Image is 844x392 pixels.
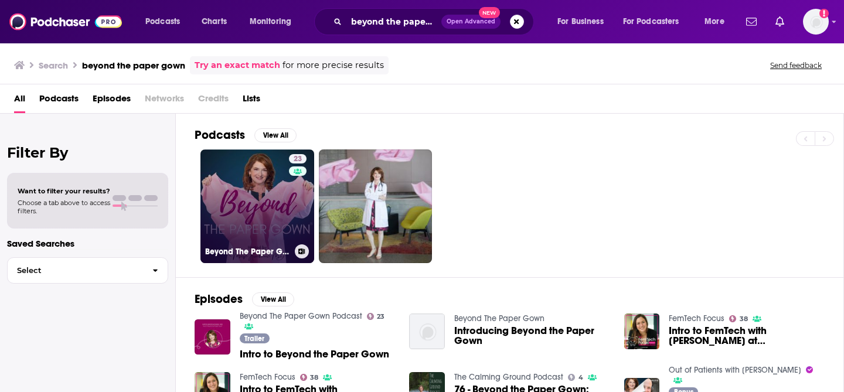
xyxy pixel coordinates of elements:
[669,313,724,323] a: FemTech Focus
[669,326,825,346] span: Intro to FemTech with [PERSON_NAME] at [GEOGRAPHIC_DATA] & Beyond the Paper Gown
[346,12,441,31] input: Search podcasts, credits, & more...
[243,89,260,113] a: Lists
[200,149,314,263] a: 23Beyond The Paper Gown Podcast
[195,128,245,142] h2: Podcasts
[767,60,825,70] button: Send feedback
[325,8,545,35] div: Search podcasts, credits, & more...
[454,326,610,346] a: Introducing Beyond the Paper Gown
[819,9,829,18] svg: Add a profile image
[310,375,318,380] span: 38
[441,15,501,29] button: Open AdvancedNew
[93,89,131,113] a: Episodes
[195,128,297,142] a: PodcastsView All
[18,199,110,215] span: Choose a tab above to access filters.
[39,60,68,71] h3: Search
[195,319,230,355] img: Intro to Beyond the Paper Gown
[252,292,294,306] button: View All
[198,89,229,113] span: Credits
[624,313,660,349] img: Intro to FemTech with Dr. Mitzi Krockover at Women Centered & Beyond the Paper Gown
[240,349,389,359] a: Intro to Beyond the Paper Gown
[447,19,495,25] span: Open Advanced
[623,13,679,30] span: For Podcasters
[289,154,307,163] a: 23
[557,13,604,30] span: For Business
[454,313,544,323] a: Beyond The Paper Gown
[195,292,294,306] a: EpisodesView All
[741,12,761,32] a: Show notifications dropdown
[250,13,291,30] span: Monitoring
[803,9,829,35] img: User Profile
[145,89,184,113] span: Networks
[454,372,563,382] a: The Calming Ground Podcast
[194,12,234,31] a: Charts
[195,59,280,72] a: Try an exact match
[240,372,295,382] a: FemTech Focus
[377,314,384,319] span: 23
[7,144,168,161] h2: Filter By
[669,365,801,375] a: Out of Patients with Matthew Zachary
[240,311,362,321] a: Beyond The Paper Gown Podcast
[771,12,789,32] a: Show notifications dropdown
[7,257,168,284] button: Select
[137,12,195,31] button: open menu
[145,13,180,30] span: Podcasts
[8,267,143,274] span: Select
[244,335,264,342] span: Trailer
[283,59,384,72] span: for more precise results
[803,9,829,35] span: Logged in as sophiak
[615,12,696,31] button: open menu
[669,326,825,346] a: Intro to FemTech with Dr. Mitzi Krockover at Women Centered & Beyond the Paper Gown
[18,187,110,195] span: Want to filter your results?
[205,247,290,257] h3: Beyond The Paper Gown Podcast
[202,13,227,30] span: Charts
[578,375,583,380] span: 4
[479,7,500,18] span: New
[9,11,122,33] img: Podchaser - Follow, Share and Rate Podcasts
[803,9,829,35] button: Show profile menu
[39,89,79,113] a: Podcasts
[82,60,185,71] h3: beyond the paper gown
[549,12,618,31] button: open menu
[705,13,724,30] span: More
[14,89,25,113] a: All
[729,315,748,322] a: 38
[568,374,583,381] a: 4
[195,292,243,306] h2: Episodes
[241,12,307,31] button: open menu
[740,316,748,322] span: 38
[254,128,297,142] button: View All
[7,238,168,249] p: Saved Searches
[300,374,319,381] a: 38
[367,313,385,320] a: 23
[294,154,302,165] span: 23
[409,313,445,349] img: Introducing Beyond the Paper Gown
[696,12,739,31] button: open menu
